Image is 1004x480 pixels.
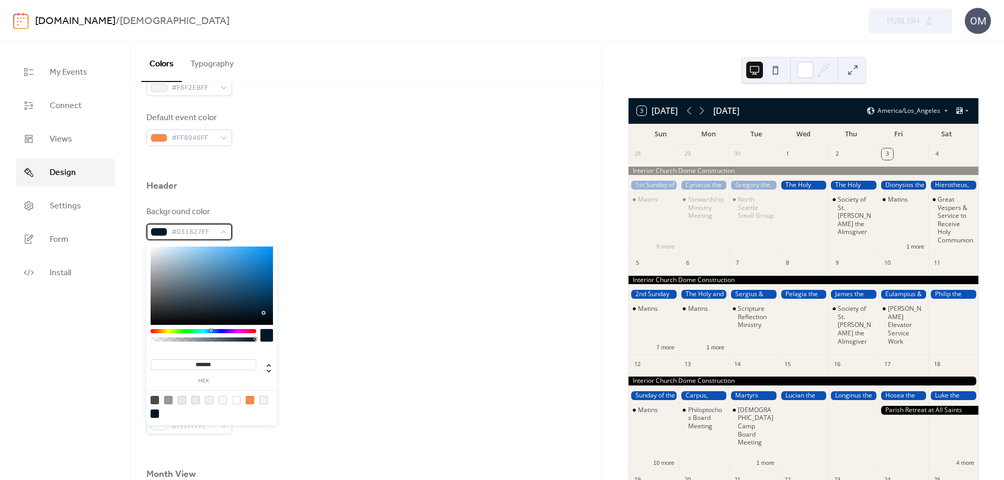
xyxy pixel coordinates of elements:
[172,226,215,239] span: #031827FF
[178,396,186,404] div: rgb(231, 231, 231)
[682,358,693,370] div: 13
[828,181,878,190] div: The Holy Hieromartyr Cyprian and the Virgin Martyr Justina
[151,396,159,404] div: rgb(74, 74, 74)
[629,276,978,285] div: Interior Church Dome Construction
[752,458,778,466] button: 1 more
[732,124,780,145] div: Tue
[50,200,81,213] span: Settings
[146,112,230,124] div: Default event color
[638,406,658,414] div: Matins
[50,167,76,179] span: Design
[684,124,732,145] div: Mon
[652,241,678,250] button: 8 more
[182,42,242,81] button: Typography
[782,148,793,160] div: 1
[728,305,779,329] div: Scripture Reflection Ministry
[877,108,940,114] span: America/Los_Angeles
[246,396,254,404] div: rgb(255, 137, 70)
[831,358,843,370] div: 16
[732,257,743,269] div: 7
[878,406,978,415] div: Parish Retreat at All Saints Camp
[928,391,978,400] div: Luke the Evangelist
[16,58,115,86] a: My Events
[738,406,774,447] div: [DEMOGRAPHIC_DATA] Camp Board Meeting
[902,241,928,250] button: 1 more
[828,290,878,299] div: James the Apostle, son of Alphaeus
[888,195,908,204] div: Matins
[728,406,779,447] div: All Saints Camp Board Meeting
[779,290,829,299] div: Pelagia the Righteous
[629,181,679,190] div: 1st Sunday of Luke
[928,195,978,244] div: Great Vespers & Service to Receive Holy Communion
[116,11,120,31] b: /
[146,206,230,218] div: Background color
[679,195,729,220] div: Stewardship Ministry Meeting
[629,377,978,385] div: Interior Church Dome Construction
[882,148,893,160] div: 3
[682,257,693,269] div: 6
[13,13,29,29] img: logo
[782,257,793,269] div: 8
[16,125,115,153] a: Views
[831,257,843,269] div: 9
[738,195,774,220] div: North Seattle Small Group
[164,396,173,404] div: rgb(153, 153, 153)
[931,358,943,370] div: 18
[688,305,708,313] div: Matins
[688,195,725,220] div: Stewardship Ministry Meeting
[938,195,974,244] div: Great Vespers & Service to Receive Holy Communion
[828,391,878,400] div: Longinus the Centurion
[732,148,743,160] div: 30
[679,290,729,299] div: The Holy and Glorious Apostle Thomas
[632,257,643,269] div: 5
[259,396,268,404] div: rgb(246, 242, 235)
[629,167,978,175] div: Interior Church Dome Construction
[629,391,679,400] div: Sunday of the 7th Ecumenical Council
[878,290,929,299] div: Eulampius & Eulampia the Martyrs
[632,148,643,160] div: 28
[702,342,728,351] button: 1 more
[35,11,116,31] a: [DOMAIN_NAME]
[151,378,256,384] label: hex
[827,124,875,145] div: Thu
[633,103,681,118] button: 3[DATE]
[629,195,679,204] div: Matins
[172,132,215,145] span: #FF8946FF
[638,195,658,204] div: Matins
[219,396,227,404] div: rgb(248, 248, 248)
[931,148,943,160] div: 4
[151,409,159,418] div: rgb(3, 24, 39)
[831,148,843,160] div: 2
[16,259,115,287] a: Install
[679,181,729,190] div: Cyriacus the Hermit of Palestine
[16,192,115,220] a: Settings
[779,181,829,190] div: The Holy Protection of the Theotokos
[50,100,82,112] span: Connect
[649,458,678,466] button: 10 more
[16,158,115,186] a: Design
[688,406,725,430] div: Philoptochos Board Meeting
[838,195,874,236] div: Society of St. [PERSON_NAME] the Almsgiver
[50,267,71,279] span: Install
[931,257,943,269] div: 11
[878,195,929,204] div: Matins
[50,66,87,79] span: My Events
[652,342,678,351] button: 7 more
[878,305,929,345] div: Otis Elevator Service Work
[779,391,829,400] div: Lucian the Martyr of Antioch
[888,305,925,345] div: [PERSON_NAME] Elevator Service Work
[50,133,72,146] span: Views
[679,391,729,400] div: Carpus, Papylus, Agathodorus, & Agathonica, the Martyrs of Pergamus
[732,358,743,370] div: 14
[141,42,182,82] button: Colors
[682,148,693,160] div: 29
[232,396,241,404] div: rgb(255, 255, 255)
[965,8,991,34] div: OM
[828,305,878,345] div: Society of St. John the Almsgiver
[146,180,178,192] div: Header
[16,225,115,253] a: Form
[878,181,929,190] div: Dionysios the Areopagite
[738,305,774,329] div: Scripture Reflection Ministry
[172,420,215,433] span: #FFFFFFFF
[728,290,779,299] div: Sergius & Bacchus the Great Martyrs of Syria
